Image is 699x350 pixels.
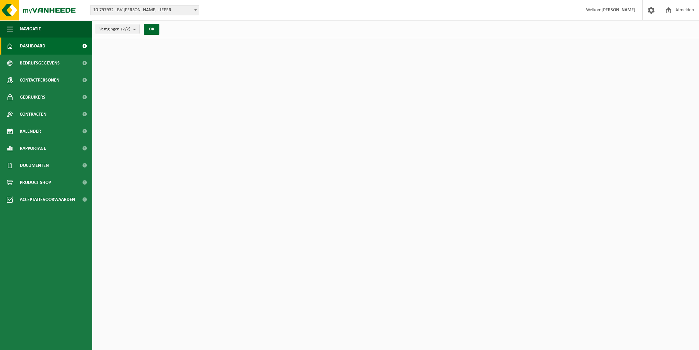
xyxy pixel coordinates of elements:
span: Vestigingen [99,24,130,34]
span: Bedrijfsgegevens [20,55,60,72]
strong: [PERSON_NAME] [601,8,636,13]
span: Contracten [20,106,46,123]
span: Kalender [20,123,41,140]
count: (2/2) [121,27,130,31]
span: 10-797932 - BV STEFAN ROUSSEEUW - IEPER [90,5,199,15]
button: Vestigingen(2/2) [96,24,140,34]
button: OK [144,24,159,35]
span: Rapportage [20,140,46,157]
span: Navigatie [20,20,41,38]
span: Documenten [20,157,49,174]
span: Dashboard [20,38,45,55]
span: Product Shop [20,174,51,191]
span: Acceptatievoorwaarden [20,191,75,208]
span: Gebruikers [20,89,45,106]
span: Contactpersonen [20,72,59,89]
